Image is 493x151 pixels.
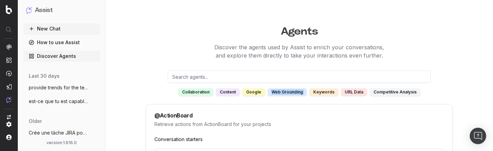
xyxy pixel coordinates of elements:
div: google [242,88,265,96]
img: Setting [6,122,12,127]
img: My account [6,135,12,140]
img: Assist [6,97,12,103]
button: provide trends for the term and its vari [23,82,100,93]
span: last 30 days [29,73,60,79]
div: Ouvrir le Messenger Intercom [470,128,486,144]
div: web grounding [268,88,307,96]
p: Retrieve actions from ActionBoard for your projects [154,121,444,128]
a: How to use Assist [23,37,100,48]
div: content [216,88,240,96]
div: URL data [341,88,367,96]
p: Discover the agents used by Assist to enrich your conversations, and explore them directly to tak... [105,43,493,60]
div: competitive analysis [370,88,420,96]
button: est-ce que tu est capable de me [PERSON_NAME] p [23,96,100,107]
input: Search agents... [168,71,431,83]
img: Intelligence [6,57,12,63]
button: Crée une tâche JIRA pour corriger le tit [23,127,100,138]
span: older [29,118,42,125]
h1: Assist [35,5,53,15]
img: Analytics [6,44,12,50]
div: collaboration [178,88,213,96]
span: est-ce que tu est capable de me [PERSON_NAME] p [29,98,89,105]
div: keywords [309,88,338,96]
div: @ ActionBoard [154,113,192,118]
img: Assist [26,7,32,13]
div: version: 1.616.0 [26,140,97,146]
span: Crée une tâche JIRA pour corriger le tit [29,129,89,136]
p: Conversation starters [154,136,444,143]
img: Activation [6,71,12,76]
span: provide trends for the term and its vari [29,84,89,91]
img: Switch project [7,115,11,119]
button: New Chat [23,23,100,34]
h1: Agents [105,22,493,38]
img: Botify logo [6,5,12,14]
a: Discover Agents [23,51,100,62]
img: Studio [6,84,12,89]
button: Assist [26,5,97,15]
